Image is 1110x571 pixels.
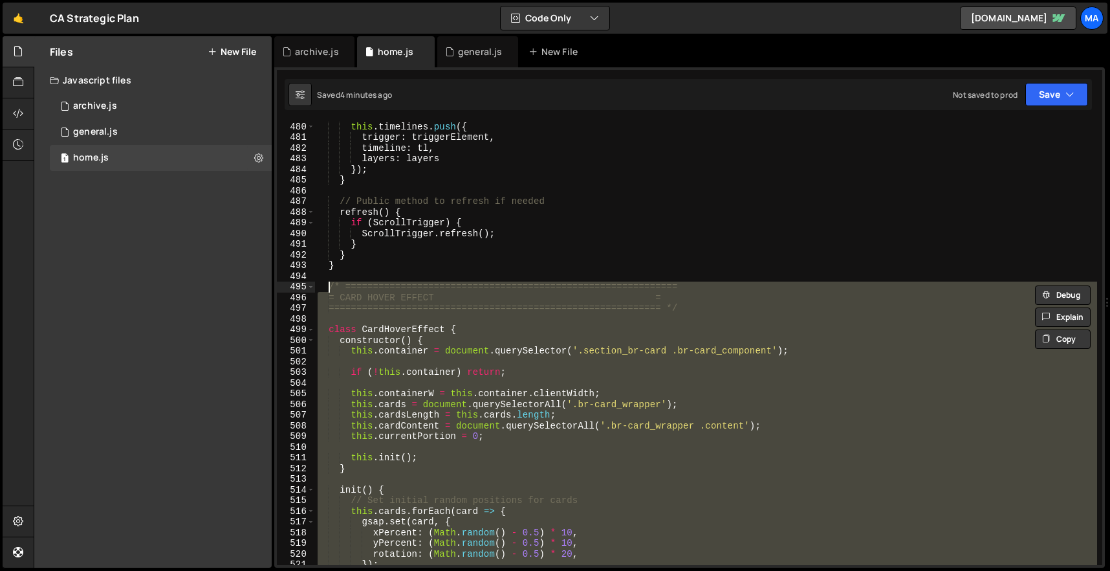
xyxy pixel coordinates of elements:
[277,175,315,186] div: 485
[1035,330,1091,349] button: Copy
[277,367,315,378] div: 503
[277,495,315,506] div: 515
[458,45,503,58] div: general.js
[317,89,392,100] div: Saved
[277,164,315,175] div: 484
[277,399,315,410] div: 506
[277,378,315,389] div: 504
[61,154,69,164] span: 1
[277,538,315,549] div: 519
[277,346,315,357] div: 501
[73,152,109,164] div: home.js
[277,303,315,314] div: 497
[277,506,315,517] div: 516
[277,517,315,528] div: 517
[34,67,272,93] div: Javascript files
[1080,6,1104,30] a: Ma
[277,431,315,442] div: 509
[50,93,272,119] div: archive.js
[528,45,583,58] div: New File
[277,410,315,421] div: 507
[1025,83,1088,106] button: Save
[50,45,73,59] h2: Files
[277,186,315,197] div: 486
[277,335,315,346] div: 500
[277,442,315,453] div: 510
[277,293,315,304] div: 496
[277,559,315,570] div: 521
[277,421,315,432] div: 508
[277,143,315,154] div: 482
[277,207,315,218] div: 488
[277,357,315,368] div: 502
[277,528,315,539] div: 518
[208,47,256,57] button: New File
[277,324,315,335] div: 499
[378,45,413,58] div: home.js
[277,229,315,240] div: 490
[277,271,315,282] div: 494
[277,314,315,325] div: 498
[960,6,1076,30] a: [DOMAIN_NAME]
[953,89,1017,100] div: Not saved to prod
[277,388,315,399] div: 505
[73,100,117,112] div: archive.js
[501,6,609,30] button: Code Only
[277,464,315,475] div: 512
[50,10,139,26] div: CA Strategic Plan
[50,119,272,145] div: 17131/47264.js
[277,474,315,485] div: 513
[73,126,118,138] div: general.js
[277,196,315,207] div: 487
[50,145,272,171] div: 17131/47267.js
[277,250,315,261] div: 492
[277,153,315,164] div: 483
[1035,308,1091,327] button: Explain
[277,239,315,250] div: 491
[277,132,315,143] div: 481
[277,485,315,496] div: 514
[3,3,34,34] a: 🤙
[340,89,392,100] div: 4 minutes ago
[277,260,315,271] div: 493
[277,549,315,560] div: 520
[277,122,315,133] div: 480
[277,218,315,229] div: 489
[295,45,339,58] div: archive.js
[1035,285,1091,305] button: Debug
[277,453,315,464] div: 511
[277,282,315,293] div: 495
